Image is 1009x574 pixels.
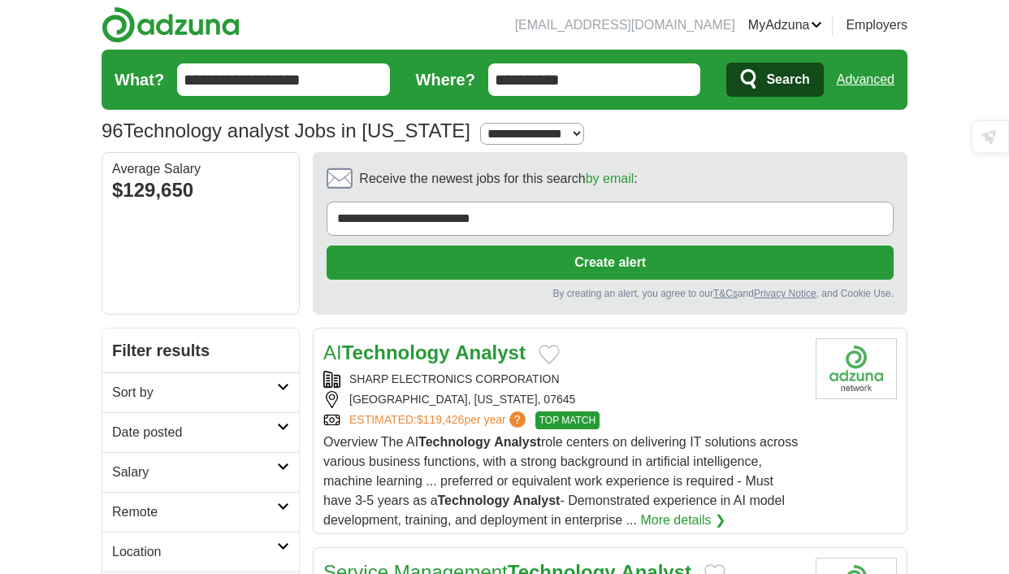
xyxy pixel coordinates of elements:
[359,169,637,189] span: Receive the newest jobs for this search :
[323,435,798,527] span: Overview The AI role centers on delivering IT solutions across various business functions, with a...
[327,286,894,301] div: By creating an alert, you agree to our and , and Cookie Use.
[535,411,600,429] span: TOP MATCH
[102,492,299,532] a: Remote
[112,383,277,402] h2: Sort by
[112,423,277,442] h2: Date posted
[515,15,735,35] li: [EMAIL_ADDRESS][DOMAIN_NAME]
[112,463,277,482] h2: Salary
[539,345,560,364] button: Add to favorite jobs
[323,371,803,388] div: SHARP ELECTRONICS CORPORATION
[816,338,897,399] img: Company logo
[417,413,464,426] span: $119,426
[112,163,289,176] div: Average Salary
[766,63,809,96] span: Search
[837,63,894,96] a: Advanced
[640,511,725,530] a: More details ❯
[509,411,526,428] span: ?
[513,494,561,507] strong: Analyst
[754,288,816,299] a: Privacy Notice
[102,328,299,372] h2: Filter results
[418,435,491,449] strong: Technology
[115,67,164,92] label: What?
[327,246,894,280] button: Create alert
[416,67,475,92] label: Where?
[112,542,277,562] h2: Location
[102,7,240,43] img: Adzuna logo
[102,120,470,141] h1: Technology analyst Jobs in [US_STATE]
[112,176,289,205] div: $129,650
[323,391,803,408] div: [GEOGRAPHIC_DATA], [US_STATE], 07645
[455,341,526,363] strong: Analyst
[102,116,123,146] span: 96
[112,502,277,522] h2: Remote
[586,172,634,185] a: by email
[438,494,510,507] strong: Technology
[342,341,450,363] strong: Technology
[726,63,823,97] button: Search
[323,341,526,363] a: AITechnology Analyst
[102,412,299,452] a: Date posted
[102,372,299,412] a: Sort by
[102,452,299,492] a: Salary
[846,15,907,35] a: Employers
[494,435,541,449] strong: Analyst
[349,411,529,429] a: ESTIMATED:$119,426per year?
[713,288,738,299] a: T&Cs
[102,532,299,572] a: Location
[748,15,823,35] a: MyAdzuna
